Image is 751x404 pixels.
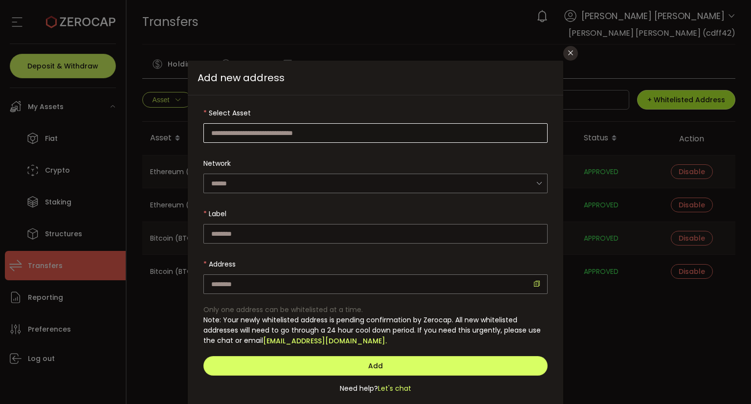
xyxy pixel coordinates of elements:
[263,336,387,346] a: [EMAIL_ADDRESS][DOMAIN_NAME].
[340,383,378,394] span: Need help?
[563,46,578,61] button: Close
[188,61,563,95] span: Add new address
[203,356,548,376] button: Add
[378,383,411,394] span: Let's chat
[638,298,751,404] iframe: Chat Widget
[368,361,383,371] span: Add
[203,315,541,345] span: Note: Your newly whitelisted address is pending confirmation by Zerocap. All new whitelisted addr...
[203,305,363,314] span: Only one address can be whitelisted at a time.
